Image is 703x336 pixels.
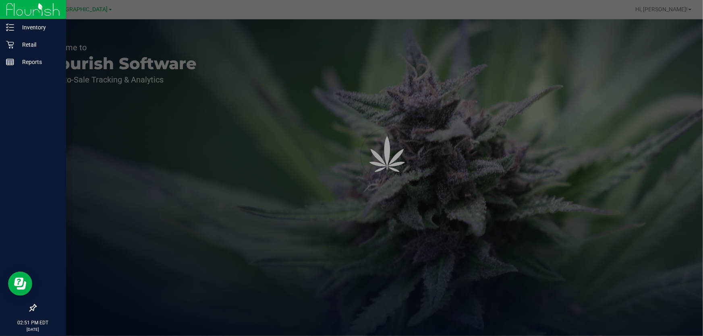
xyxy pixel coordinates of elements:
p: Retail [14,40,62,49]
inline-svg: Reports [6,58,14,66]
p: 02:51 PM EDT [4,319,62,326]
p: [DATE] [4,326,62,332]
iframe: Resource center [8,272,32,296]
inline-svg: Retail [6,41,14,49]
inline-svg: Inventory [6,23,14,31]
p: Inventory [14,23,62,32]
p: Reports [14,57,62,67]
